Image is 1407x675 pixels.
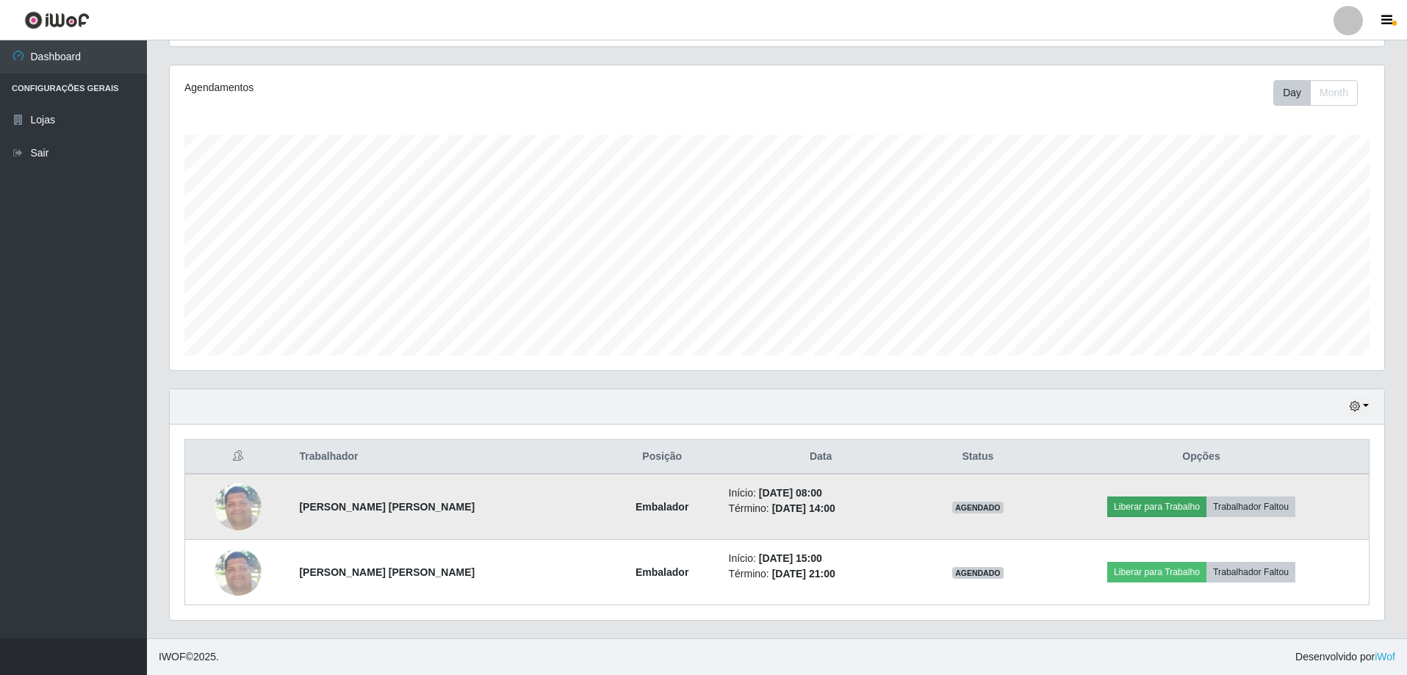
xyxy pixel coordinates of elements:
[772,502,835,514] time: [DATE] 14:00
[24,11,90,29] img: CoreUI Logo
[729,486,913,501] li: Início:
[759,552,822,564] time: [DATE] 15:00
[1295,649,1395,665] span: Desenvolvido por
[636,501,688,513] strong: Embalador
[922,440,1034,474] th: Status
[772,568,835,580] time: [DATE] 21:00
[605,440,720,474] th: Posição
[159,651,186,663] span: IWOF
[1034,440,1370,474] th: Opções
[299,566,475,578] strong: [PERSON_NAME] [PERSON_NAME]
[215,541,262,603] img: 1697490161329.jpeg
[1206,497,1295,517] button: Trabalhador Faltou
[1206,562,1295,582] button: Trabalhador Faltou
[1310,80,1358,106] button: Month
[952,502,1004,513] span: AGENDADO
[720,440,922,474] th: Data
[729,501,913,516] li: Término:
[636,566,688,578] strong: Embalador
[1273,80,1311,106] button: Day
[159,649,219,665] span: © 2025 .
[299,501,475,513] strong: [PERSON_NAME] [PERSON_NAME]
[952,567,1004,579] span: AGENDADO
[215,475,262,538] img: 1697490161329.jpeg
[290,440,604,474] th: Trabalhador
[1273,80,1370,106] div: Toolbar with button groups
[184,80,666,95] div: Agendamentos
[729,551,913,566] li: Início:
[729,566,913,582] li: Término:
[1273,80,1358,106] div: First group
[759,487,822,499] time: [DATE] 08:00
[1375,651,1395,663] a: iWof
[1107,562,1206,582] button: Liberar para Trabalho
[1107,497,1206,517] button: Liberar para Trabalho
